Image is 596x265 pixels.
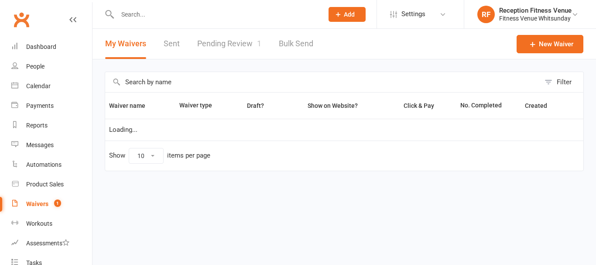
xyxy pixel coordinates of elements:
[456,93,521,119] th: No. Completed
[525,100,557,111] button: Created
[279,29,313,59] a: Bulk Send
[329,7,366,22] button: Add
[344,11,355,18] span: Add
[11,135,92,155] a: Messages
[396,100,444,111] button: Click & Pay
[26,83,51,89] div: Calendar
[164,29,180,59] a: Sent
[239,100,274,111] button: Draft?
[175,93,229,119] th: Waiver type
[11,234,92,253] a: Assessments
[26,102,54,109] div: Payments
[404,102,434,109] span: Click & Pay
[11,57,92,76] a: People
[11,116,92,135] a: Reports
[109,102,155,109] span: Waiver name
[26,43,56,50] div: Dashboard
[10,9,32,31] a: Clubworx
[525,102,557,109] span: Created
[105,72,540,92] input: Search by name
[109,148,210,164] div: Show
[401,4,425,24] span: Settings
[11,175,92,194] a: Product Sales
[109,100,155,111] button: Waiver name
[247,102,264,109] span: Draft?
[300,100,367,111] button: Show on Website?
[115,8,317,21] input: Search...
[557,77,572,87] div: Filter
[11,96,92,116] a: Payments
[257,39,261,48] span: 1
[11,214,92,234] a: Workouts
[11,155,92,175] a: Automations
[477,6,495,23] div: RF
[26,181,64,188] div: Product Sales
[499,14,572,22] div: Fitness Venue Whitsunday
[26,240,69,247] div: Assessments
[54,200,61,207] span: 1
[308,102,358,109] span: Show on Website?
[197,29,261,59] a: Pending Review1
[105,119,583,141] td: Loading...
[26,63,45,70] div: People
[11,37,92,57] a: Dashboard
[517,35,583,53] a: New Waiver
[540,72,583,92] button: Filter
[11,194,92,214] a: Waivers 1
[26,161,62,168] div: Automations
[499,7,572,14] div: Reception Fitness Venue
[105,29,146,59] button: My Waivers
[167,152,210,159] div: items per page
[26,141,54,148] div: Messages
[26,122,48,129] div: Reports
[26,220,52,227] div: Workouts
[11,76,92,96] a: Calendar
[26,200,48,207] div: Waivers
